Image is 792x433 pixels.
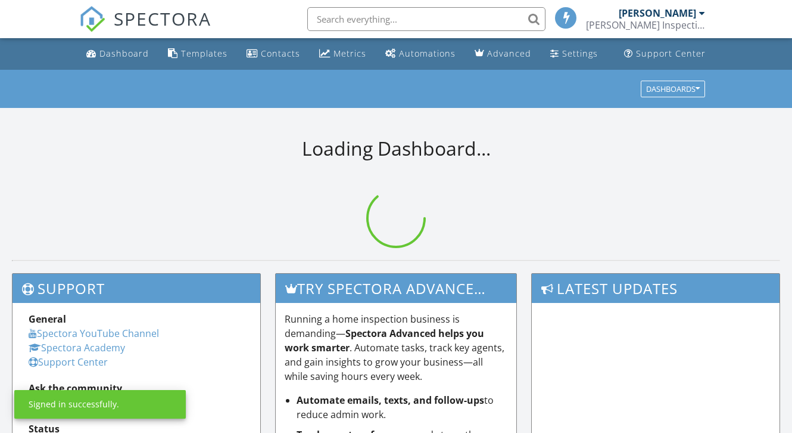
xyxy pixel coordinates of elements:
[532,274,779,303] h3: Latest Updates
[586,19,705,31] div: Willis Smith Inspections, LLC
[13,274,260,303] h3: Support
[261,48,300,59] div: Contacts
[619,43,710,65] a: Support Center
[636,48,706,59] div: Support Center
[381,43,460,65] a: Automations (Basic)
[29,327,159,340] a: Spectora YouTube Channel
[163,43,232,65] a: Templates
[297,393,507,422] li: to reduce admin work.
[399,48,456,59] div: Automations
[646,85,700,93] div: Dashboards
[29,355,108,369] a: Support Center
[470,43,536,65] a: Advanced
[79,6,105,32] img: The Best Home Inspection Software - Spectora
[276,274,516,303] h3: Try spectora advanced [DATE]
[99,48,149,59] div: Dashboard
[285,312,507,383] p: Running a home inspection business is demanding— . Automate tasks, track key agents, and gain ins...
[297,394,484,407] strong: Automate emails, texts, and follow-ups
[29,341,125,354] a: Spectora Academy
[114,6,211,31] span: SPECTORA
[333,48,366,59] div: Metrics
[29,313,66,326] strong: General
[82,43,154,65] a: Dashboard
[29,398,119,410] div: Signed in successfully.
[181,48,227,59] div: Templates
[619,7,696,19] div: [PERSON_NAME]
[562,48,598,59] div: Settings
[29,381,244,395] div: Ask the community
[79,16,211,41] a: SPECTORA
[545,43,603,65] a: Settings
[285,327,484,354] strong: Spectora Advanced helps you work smarter
[487,48,531,59] div: Advanced
[242,43,305,65] a: Contacts
[314,43,371,65] a: Metrics
[641,81,705,97] button: Dashboards
[307,7,545,31] input: Search everything...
